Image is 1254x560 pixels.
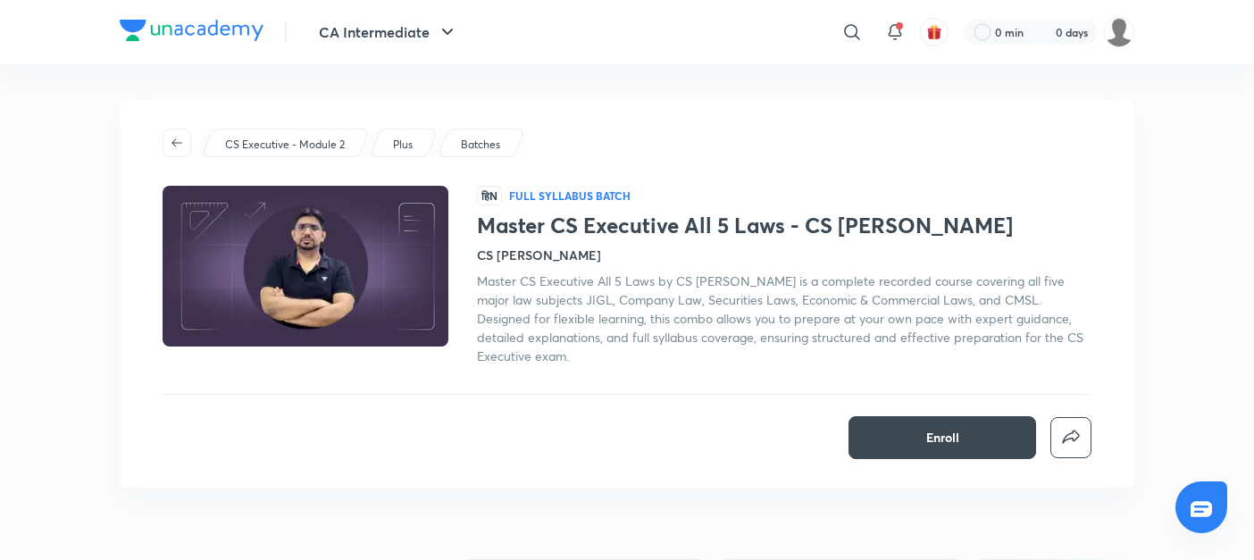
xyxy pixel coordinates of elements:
p: Batches [461,137,500,153]
p: CS Executive - Module 2 [225,137,345,153]
h1: Master CS Executive All 5 Laws - CS [PERSON_NAME] [477,213,1091,238]
img: streak [1034,23,1052,41]
a: CS Executive - Module 2 [222,137,348,153]
h4: CS [PERSON_NAME] [477,246,601,264]
img: Thumbnail [160,184,451,348]
img: Company Logo [120,20,263,41]
a: Plus [390,137,416,153]
button: avatar [920,18,949,46]
a: Batches [458,137,504,153]
span: Enroll [926,429,959,447]
img: adnan [1104,17,1134,47]
p: Plus [393,137,413,153]
button: CA Intermediate [308,14,469,50]
p: Full Syllabus Batch [509,188,631,203]
img: avatar [926,24,942,40]
button: Enroll [849,416,1036,459]
a: Company Logo [120,20,263,46]
span: हिN [477,186,502,205]
span: Master CS Executive All 5 Laws by CS [PERSON_NAME] is a complete recorded course covering all fiv... [477,272,1083,364]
